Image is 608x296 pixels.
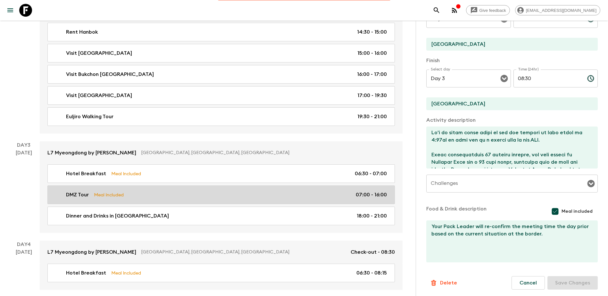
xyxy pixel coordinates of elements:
[66,49,132,57] p: Visit [GEOGRAPHIC_DATA]
[587,179,596,188] button: Open
[426,97,593,110] input: End Location (leave blank if same as Start)
[47,164,395,183] a: Hotel BreakfastMeal Included06:30 - 07:00
[66,70,154,78] p: Visit Bukchon [GEOGRAPHIC_DATA]
[66,212,169,220] p: Dinner and Drinks in [GEOGRAPHIC_DATA]
[562,208,593,215] span: Meal included
[66,170,106,177] p: Hotel Breakfast
[40,141,403,164] a: L7 Myeongdong by [PERSON_NAME][GEOGRAPHIC_DATA], [GEOGRAPHIC_DATA], [GEOGRAPHIC_DATA]
[426,38,593,51] input: Start Location
[430,4,443,17] button: search adventures
[584,72,597,85] button: Choose time, selected time is 8:30 AM
[476,8,510,13] span: Give feedback
[47,86,395,105] a: Visit [GEOGRAPHIC_DATA]17:00 - 19:30
[94,191,124,198] p: Meal Included
[426,205,487,218] p: Food & Drink description
[66,28,98,36] p: Rent Hanbok
[4,4,17,17] button: menu
[47,23,395,41] a: Rent Hanbok14:30 - 15:00
[47,149,136,157] p: L7 Myeongdong by [PERSON_NAME]
[8,241,40,248] p: Day 4
[426,116,598,124] p: Activity description
[111,269,141,276] p: Meal Included
[357,212,387,220] p: 18:00 - 21:00
[500,74,509,83] button: Open
[522,8,600,13] span: [EMAIL_ADDRESS][DOMAIN_NAME]
[47,107,395,126] a: Euljiro Walking Tour19:30 - 21:00
[66,113,113,120] p: Euljiro Walking Tour
[426,276,461,289] button: Delete
[111,170,141,177] p: Meal Included
[357,113,387,120] p: 19:30 - 21:00
[440,279,457,287] p: Delete
[357,92,387,99] p: 17:00 - 19:30
[515,5,600,15] div: [EMAIL_ADDRESS][DOMAIN_NAME]
[16,149,32,233] div: [DATE]
[351,248,395,256] p: Check-out - 08:30
[512,276,545,290] button: Cancel
[47,248,136,256] p: L7 Myeongdong by [PERSON_NAME]
[426,57,598,64] p: Finish
[431,67,450,72] label: Select day
[357,49,387,57] p: 15:00 - 16:00
[47,264,395,282] a: Hotel BreakfastMeal Included06:30 - 08:15
[47,65,395,84] a: Visit Bukchon [GEOGRAPHIC_DATA]16:00 - 17:00
[47,185,395,204] a: DMZ TourMeal Included07:00 - 16:00
[141,249,346,255] p: [GEOGRAPHIC_DATA], [GEOGRAPHIC_DATA], [GEOGRAPHIC_DATA]
[513,70,582,87] input: hh:mm
[8,141,40,149] p: Day 3
[40,241,403,264] a: L7 Myeongdong by [PERSON_NAME][GEOGRAPHIC_DATA], [GEOGRAPHIC_DATA], [GEOGRAPHIC_DATA]Check-out - ...
[356,269,387,277] p: 06:30 - 08:15
[518,67,539,72] label: Time (24hr)
[66,269,106,277] p: Hotel Breakfast
[357,28,387,36] p: 14:30 - 15:00
[466,5,510,15] a: Give feedback
[66,191,89,199] p: DMZ Tour
[141,150,390,156] p: [GEOGRAPHIC_DATA], [GEOGRAPHIC_DATA], [GEOGRAPHIC_DATA]
[356,191,387,199] p: 07:00 - 16:00
[355,170,387,177] p: 06:30 - 07:00
[357,70,387,78] p: 16:00 - 17:00
[47,44,395,62] a: Visit [GEOGRAPHIC_DATA]15:00 - 16:00
[66,92,132,99] p: Visit [GEOGRAPHIC_DATA]
[47,207,395,225] a: Dinner and Drinks in [GEOGRAPHIC_DATA]18:00 - 21:00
